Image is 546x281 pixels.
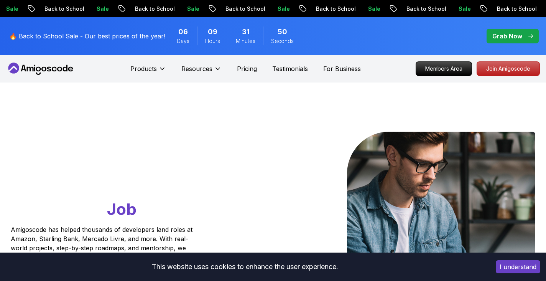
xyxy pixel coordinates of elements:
[205,37,220,45] span: Hours
[181,64,212,73] p: Resources
[177,37,189,45] span: Days
[242,26,250,37] span: 31 Minutes
[492,31,522,41] p: Grab Now
[477,62,539,76] p: Join Amigoscode
[477,61,540,76] a: Join Amigoscode
[178,26,188,37] span: 6 Days
[416,61,472,76] a: Members Area
[428,5,453,13] p: Sale
[237,64,257,73] a: Pricing
[181,64,222,79] button: Resources
[278,26,287,37] span: 50 Seconds
[496,260,540,273] button: Accept cookies
[467,5,519,13] p: Back to School
[107,199,136,219] span: Job
[6,258,484,275] div: This website uses cookies to enhance the user experience.
[272,64,308,73] a: Testimonials
[195,5,247,13] p: Back to School
[376,5,428,13] p: Back to School
[271,37,294,45] span: Seconds
[236,37,255,45] span: Minutes
[66,5,91,13] p: Sale
[157,5,181,13] p: Sale
[11,225,195,262] p: Amigoscode has helped thousands of developers land roles at Amazon, Starling Bank, Mercado Livre,...
[519,5,543,13] p: Sale
[14,5,66,13] p: Back to School
[130,64,166,79] button: Products
[105,5,157,13] p: Back to School
[338,5,362,13] p: Sale
[323,64,361,73] a: For Business
[9,31,165,41] p: 🔥 Back to School Sale - Our best prices of the year!
[247,5,272,13] p: Sale
[286,5,338,13] p: Back to School
[208,26,217,37] span: 9 Hours
[11,132,222,220] h1: Go From Learning to Hired: Master Java, Spring Boot & Cloud Skills That Get You the
[416,62,472,76] p: Members Area
[130,64,157,73] p: Products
